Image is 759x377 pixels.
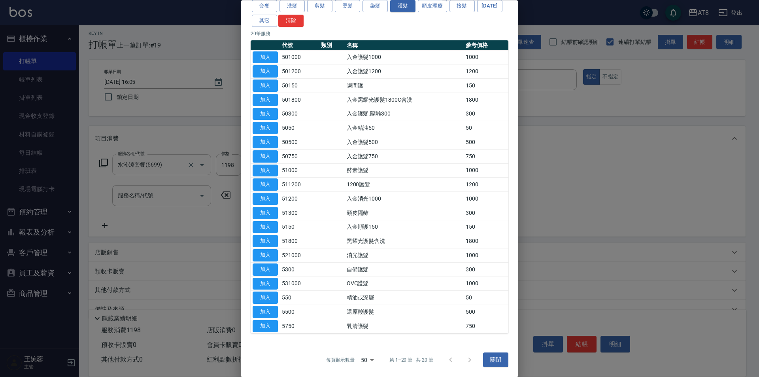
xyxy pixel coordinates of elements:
[280,135,319,150] td: 50500
[280,277,319,291] td: 531000
[280,121,319,135] td: 5050
[345,206,464,220] td: 頭皮隔離
[464,192,508,206] td: 1000
[280,220,319,235] td: 5150
[345,248,464,263] td: 消光護髮
[253,136,278,149] button: 加入
[280,178,319,192] td: 511200
[345,107,464,121] td: 入金護髮.隔離300
[464,64,508,79] td: 1200
[253,51,278,64] button: 加入
[253,278,278,290] button: 加入
[464,135,508,150] td: 500
[345,178,464,192] td: 1200護髮
[253,221,278,233] button: 加入
[252,0,277,13] button: 套餐
[335,0,360,13] button: 燙髮
[280,291,319,305] td: 550
[280,263,319,277] td: 5300
[464,277,508,291] td: 1000
[345,79,464,93] td: 瞬間護
[358,349,377,371] div: 50
[253,193,278,205] button: 加入
[280,40,319,51] th: 代號
[253,306,278,318] button: 加入
[345,93,464,107] td: 入金黑耀光護髮1800C含洗
[345,164,464,178] td: 酵素護髮
[280,79,319,93] td: 50150
[464,234,508,248] td: 1800
[253,150,278,163] button: 加入
[418,0,447,13] button: 頭皮理療
[345,150,464,164] td: 入金護髮750
[280,248,319,263] td: 521000
[345,51,464,65] td: 入金護髮1000
[345,64,464,79] td: 入金護髮1200
[464,93,508,107] td: 1800
[307,0,332,13] button: 剪髮
[390,0,415,13] button: 護髮
[278,15,304,27] button: 清除
[464,40,508,51] th: 參考價格
[345,192,464,206] td: 入金消光1000
[280,305,319,319] td: 5500
[464,178,508,192] td: 1200
[345,220,464,235] td: 入金順護150
[280,107,319,121] td: 50300
[253,235,278,248] button: 加入
[345,121,464,135] td: 入金精油50
[251,30,508,37] p: 20 筆服務
[253,263,278,276] button: 加入
[464,319,508,333] td: 750
[253,108,278,120] button: 加入
[464,107,508,121] td: 300
[464,206,508,220] td: 300
[326,356,355,364] p: 每頁顯示數量
[464,121,508,135] td: 50
[345,135,464,150] td: 入金護髮500
[253,165,278,177] button: 加入
[253,66,278,78] button: 加入
[345,277,464,291] td: OVC護髮
[464,79,508,93] td: 150
[280,319,319,333] td: 5750
[280,192,319,206] td: 51200
[280,64,319,79] td: 501200
[464,164,508,178] td: 1000
[345,263,464,277] td: 自備護髮
[477,0,502,13] button: [DATE]
[464,248,508,263] td: 1000
[464,51,508,65] td: 1000
[345,40,464,51] th: 名稱
[279,0,305,13] button: 洗髮
[464,305,508,319] td: 500
[389,356,433,364] p: 第 1–20 筆 共 20 筆
[345,234,464,248] td: 黑耀光護髮含洗
[253,122,278,135] button: 加入
[464,291,508,305] td: 50
[363,0,388,13] button: 染髮
[252,15,277,27] button: 其它
[483,353,508,368] button: 關閉
[253,80,278,92] button: 加入
[280,150,319,164] td: 50750
[319,40,345,51] th: 類別
[464,150,508,164] td: 750
[345,291,464,305] td: 精油或深層
[253,292,278,304] button: 加入
[280,234,319,248] td: 51800
[253,179,278,191] button: 加入
[253,320,278,332] button: 加入
[345,305,464,319] td: 還原酸護髮
[253,94,278,106] button: 加入
[280,164,319,178] td: 51000
[280,206,319,220] td: 51300
[464,263,508,277] td: 300
[253,207,278,219] button: 加入
[253,250,278,262] button: 加入
[345,319,464,333] td: 乳清護髮
[464,220,508,235] td: 150
[280,93,319,107] td: 501800
[280,51,319,65] td: 501000
[449,0,475,13] button: 接髮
